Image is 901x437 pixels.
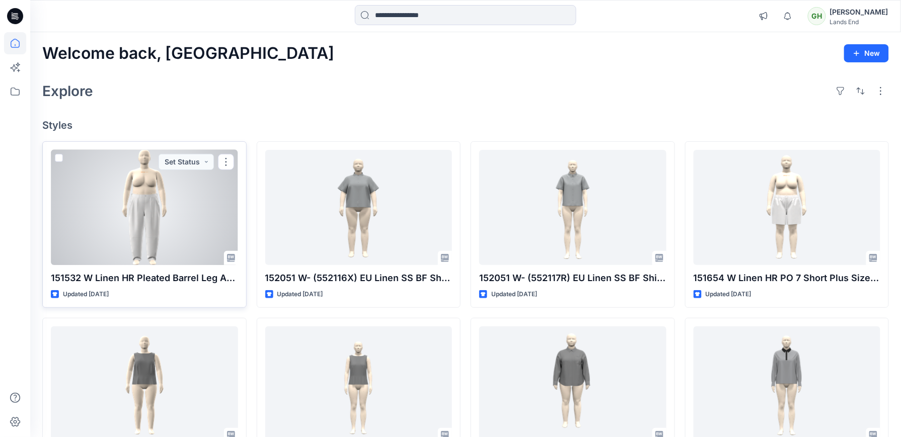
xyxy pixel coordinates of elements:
[491,289,537,300] p: Updated [DATE]
[808,7,826,25] div: GH
[42,119,889,131] h4: Styles
[830,18,888,26] div: Lands End
[694,150,881,265] a: 151654 W Linen HR PO 7 Short Plus Size (551526X)
[63,289,109,300] p: Updated [DATE]
[42,44,334,63] h2: Welcome back, [GEOGRAPHIC_DATA]
[51,150,238,265] a: 151532 W Linen HR Pleated Barrel Leg Ankle Pant_REV1
[277,289,323,300] p: Updated [DATE]
[830,6,888,18] div: [PERSON_NAME]
[51,271,238,285] p: 151532 W Linen HR Pleated Barrel Leg Ankle Pant_REV1
[706,289,752,300] p: Updated [DATE]
[42,83,93,99] h2: Explore
[479,271,666,285] p: 152051 W- (552117R) EU Linen SS BF Shirt_REV2
[844,44,889,62] button: New
[479,150,666,265] a: 152051 W- (552117R) EU Linen SS BF Shirt_REV2
[694,271,881,285] p: 151654 W Linen HR PO 7 Short Plus Size (551526X)
[265,271,453,285] p: 152051 W- (552116X) EU Linen SS BF Shirt_REV2
[265,150,453,265] a: 152051 W- (552116X) EU Linen SS BF Shirt_REV2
